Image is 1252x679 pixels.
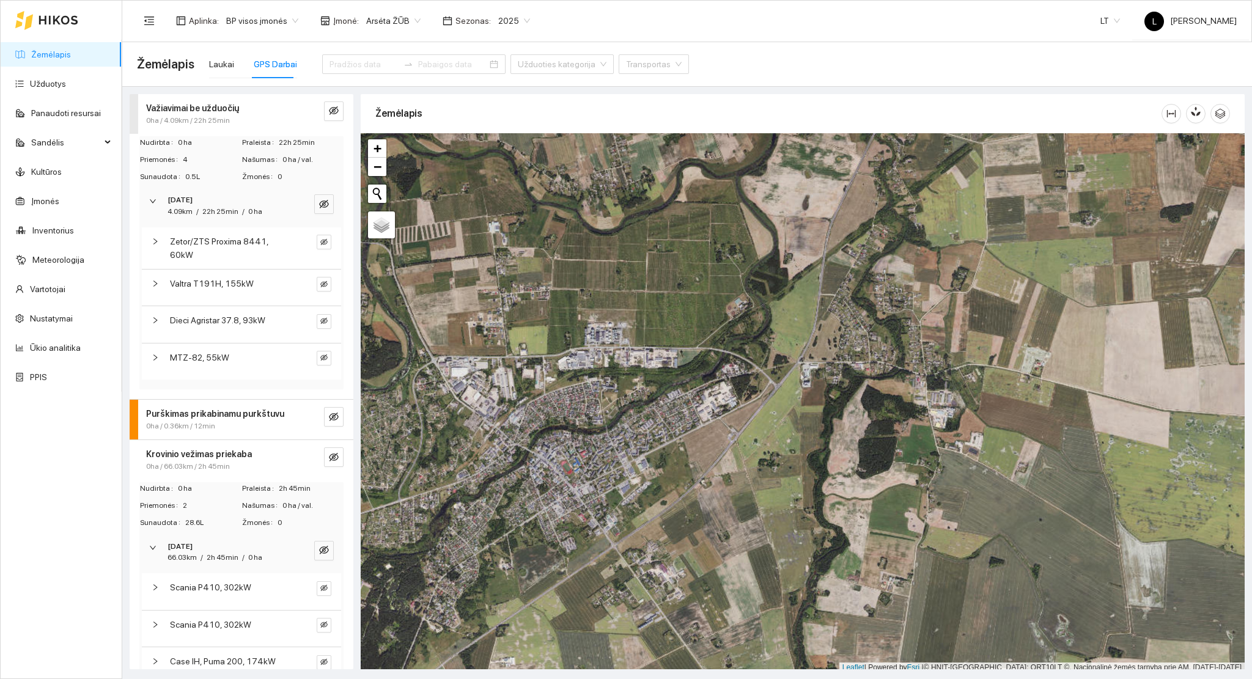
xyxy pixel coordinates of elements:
[30,343,81,353] a: Ūkio analitika
[254,57,297,71] div: GPS Darbai
[170,581,251,594] span: Scania P410, 302kW
[185,517,241,529] span: 28.6L
[202,207,238,216] span: 22h 25min
[368,185,386,203] button: Initiate a new search
[140,500,183,512] span: Priemonės
[144,15,155,26] span: menu-fold
[32,226,74,235] a: Inventorius
[146,449,252,459] strong: Krovinio vežimas priekaba
[176,16,186,26] span: layout
[149,197,156,205] span: right
[329,106,339,117] span: eye-invisible
[324,407,344,427] button: eye-invisible
[242,517,278,529] span: Žmonės
[324,447,344,467] button: eye-invisible
[140,171,185,183] span: Sunaudota
[374,141,381,156] span: +
[139,534,344,571] div: [DATE]66.03km/2h 45min/0 haeye-invisible
[498,12,530,30] span: 2025
[32,255,84,265] a: Meteorologija
[242,154,282,166] span: Našumas
[279,137,343,149] span: 22h 25min
[839,662,1245,673] div: | Powered by © HNIT-[GEOGRAPHIC_DATA]; ORT10LT ©, Nacionalinė žemės tarnyba prie AM, [DATE]-[DATE]
[170,655,276,668] span: Case IH, Puma 200, 174kW
[317,581,331,596] button: eye-invisible
[137,9,161,33] button: menu-fold
[30,79,66,89] a: Užduotys
[201,553,203,562] span: /
[146,461,230,472] span: 0ha / 66.03km / 2h 45min
[170,351,229,364] span: MTZ-82, 55kW
[130,440,353,480] div: Krovinio vežimas priekaba0ha / 66.03km / 2h 45mineye-invisible
[403,59,413,69] span: swap-right
[168,553,197,562] span: 66.03km
[31,167,62,177] a: Kultūros
[152,280,159,287] span: right
[207,553,238,562] span: 2h 45min
[142,611,341,647] div: Scania P410, 302kWeye-invisible
[137,54,194,74] span: Žemėlapis
[142,270,341,306] div: Valtra T191H, 155kWeye-invisible
[140,154,183,166] span: Priemonės
[170,618,251,631] span: Scania P410, 302kW
[31,196,59,206] a: Įmonės
[30,314,73,323] a: Nustatymai
[142,227,341,269] div: Zetor/ZTS Proxima 8441, 60kWeye-invisible
[248,553,262,562] span: 0 ha
[152,317,159,324] span: right
[317,655,331,670] button: eye-invisible
[152,621,159,628] span: right
[330,57,399,71] input: Pradžios data
[278,517,343,529] span: 0
[1144,16,1237,26] span: [PERSON_NAME]
[183,154,241,166] span: 4
[317,314,331,329] button: eye-invisible
[31,50,71,59] a: Žemėlapis
[368,211,395,238] a: Layers
[152,238,159,245] span: right
[152,354,159,361] span: right
[329,412,339,424] span: eye-invisible
[168,196,193,204] strong: [DATE]
[242,207,245,216] span: /
[374,159,381,174] span: −
[242,483,279,494] span: Praleista
[248,207,262,216] span: 0 ha
[317,235,331,249] button: eye-invisible
[333,14,359,28] span: Įmonė :
[1100,12,1120,30] span: LT
[189,14,219,28] span: Aplinka :
[183,500,241,512] span: 2
[324,101,344,121] button: eye-invisible
[140,137,178,149] span: Nudirbta
[320,584,328,593] span: eye-invisible
[168,542,193,551] strong: [DATE]
[170,277,254,290] span: Valtra T191H, 155kW
[320,621,328,629] span: eye-invisible
[139,187,344,225] div: [DATE]4.09km/22h 25min/0 haeye-invisible
[314,194,334,214] button: eye-invisible
[30,372,47,382] a: PPIS
[320,354,328,362] span: eye-invisible
[152,658,159,665] span: right
[152,584,159,591] span: right
[178,137,241,149] span: 0 ha
[375,96,1162,131] div: Žemėlapis
[443,16,452,26] span: calendar
[146,409,284,419] strong: Purškimas prikabinamu purkštuvu
[319,199,329,211] span: eye-invisible
[319,545,329,557] span: eye-invisible
[278,171,343,183] span: 0
[30,284,65,294] a: Vartotojai
[907,663,920,672] a: Esri
[185,171,241,183] span: 0.5L
[329,452,339,464] span: eye-invisible
[196,207,199,216] span: /
[314,541,334,560] button: eye-invisible
[140,517,185,529] span: Sunaudota
[31,108,101,118] a: Panaudoti resursai
[282,154,343,166] span: 0 ha / val.
[242,171,278,183] span: Žmonės
[455,14,491,28] span: Sezonas :
[170,314,265,327] span: Dieci Agristar 37.8, 93kW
